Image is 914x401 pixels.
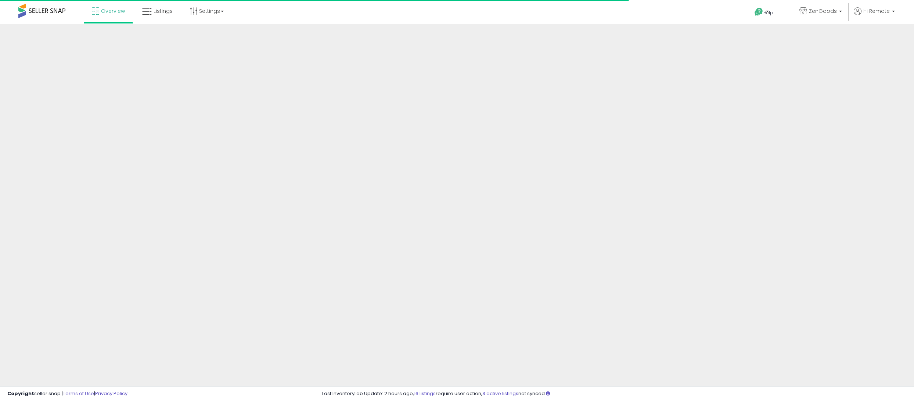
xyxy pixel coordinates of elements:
[763,10,773,16] span: Help
[754,7,763,17] i: Get Help
[749,2,788,24] a: Help
[154,7,173,15] span: Listings
[101,7,125,15] span: Overview
[809,7,837,15] span: ZenGoods
[854,7,895,24] a: Hi Remote
[863,7,890,15] span: Hi Remote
